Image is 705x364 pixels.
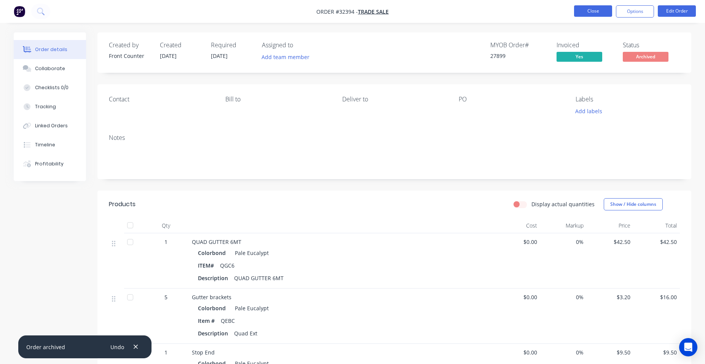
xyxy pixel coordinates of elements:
[358,8,389,15] a: TRADE SALE
[14,40,86,59] button: Order details
[590,238,630,246] span: $42.50
[590,348,630,356] span: $9.50
[232,247,269,258] div: Pale Eucalypt
[164,238,167,246] span: 1
[211,52,228,59] span: [DATE]
[35,84,69,91] div: Checklists 0/0
[14,78,86,97] button: Checklists 0/0
[258,52,314,62] button: Add team member
[143,218,189,233] div: Qty
[14,59,86,78] button: Collaborate
[590,293,630,301] span: $3.20
[490,42,547,49] div: MYOB Order #
[35,141,55,148] div: Timeline
[211,42,253,49] div: Required
[543,293,584,301] span: 0%
[531,200,595,208] label: Display actual quantities
[633,218,680,233] div: Total
[198,260,217,271] div: ITEM#
[557,42,614,49] div: Invoiced
[604,198,663,210] button: Show / Hide columns
[198,247,229,258] div: Colorbond
[198,303,229,314] div: Colorbond
[109,52,151,60] div: Front Counter
[26,343,65,351] div: Order archived
[192,349,215,356] span: Stop End
[106,342,128,352] button: Undo
[540,218,587,233] div: Markup
[679,338,697,356] div: Open Intercom Messenger
[217,260,238,271] div: QGC6
[231,328,260,339] div: Quad Ext
[543,238,584,246] span: 0%
[587,218,633,233] div: Price
[576,96,680,103] div: Labels
[14,135,86,154] button: Timeline
[109,96,213,103] div: Contact
[198,328,231,339] div: Description
[574,5,612,17] button: Close
[623,52,668,61] span: Archived
[262,42,338,49] div: Assigned to
[160,42,202,49] div: Created
[218,315,238,326] div: QEBC
[493,218,540,233] div: Cost
[262,52,314,62] button: Add team member
[164,293,167,301] span: 5
[192,293,231,301] span: Gutter brackets
[35,122,68,129] div: Linked Orders
[35,65,65,72] div: Collaborate
[557,52,602,61] span: Yes
[571,106,606,116] button: Add labels
[496,348,537,356] span: $0.00
[658,5,696,17] button: Edit Order
[164,348,167,356] span: 1
[231,273,287,284] div: QUAD GUTTER 6MT
[225,96,330,103] div: Bill to
[109,42,151,49] div: Created by
[109,200,136,209] div: Products
[636,238,677,246] span: $42.50
[198,315,218,326] div: Item #
[232,303,269,314] div: Pale Eucalypt
[192,238,241,245] span: QUAD GUTTER 6MT
[109,134,680,141] div: Notes
[35,103,56,110] div: Tracking
[160,52,177,59] span: [DATE]
[14,97,86,116] button: Tracking
[496,293,537,301] span: $0.00
[636,348,677,356] span: $9.50
[543,348,584,356] span: 0%
[14,6,25,17] img: Factory
[459,96,563,103] div: PO
[496,238,537,246] span: $0.00
[623,42,680,49] div: Status
[636,293,677,301] span: $16.00
[14,116,86,135] button: Linked Orders
[198,273,231,284] div: Description
[490,52,547,60] div: 27899
[316,8,358,15] span: Order #32394 -
[616,5,654,18] button: Options
[342,96,447,103] div: Deliver to
[14,154,86,173] button: Profitability
[35,160,64,167] div: Profitability
[35,46,67,53] div: Order details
